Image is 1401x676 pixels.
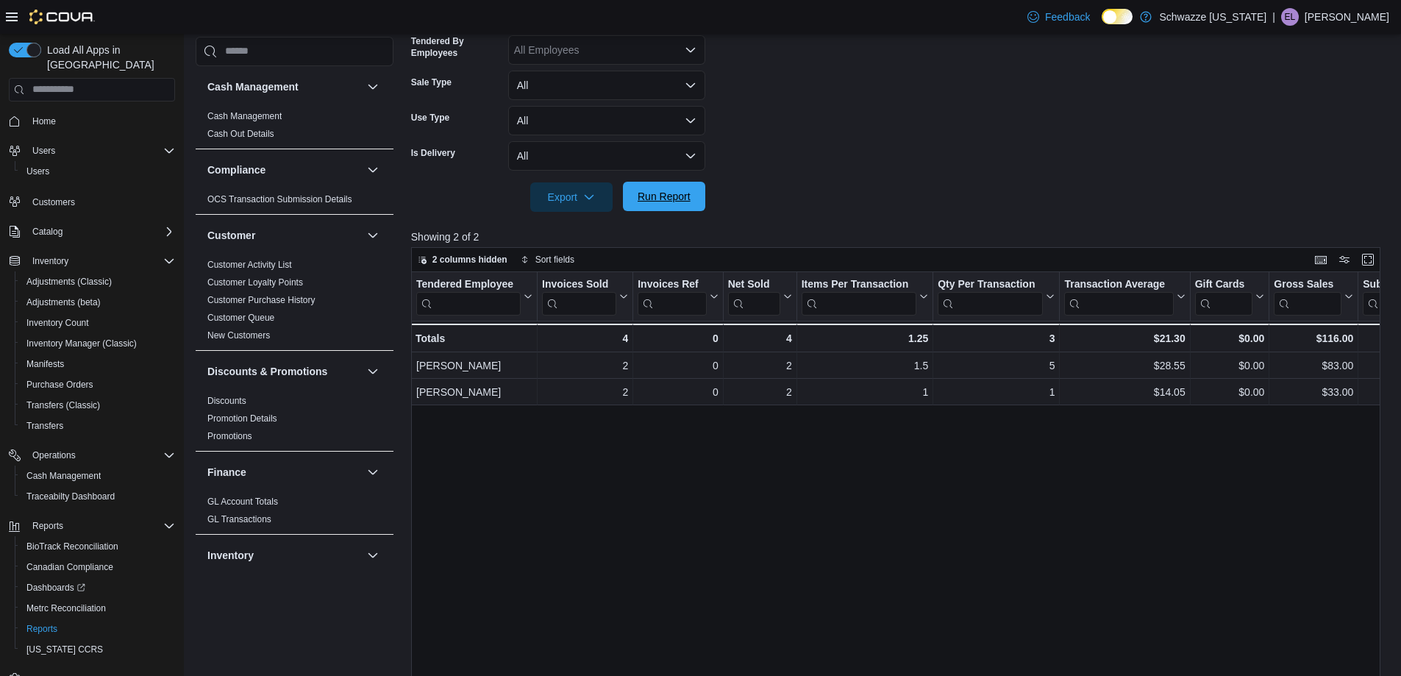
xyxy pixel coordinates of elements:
span: BioTrack Reconciliation [26,541,118,552]
div: Net Sold [727,278,780,292]
a: Reports [21,620,63,638]
span: Users [26,142,175,160]
span: Inventory [26,252,175,270]
span: Catalog [26,223,175,241]
button: Inventory [207,548,361,563]
button: Home [3,110,181,132]
div: [PERSON_NAME] [416,357,532,374]
a: Feedback [1022,2,1096,32]
a: Promotions [207,431,252,441]
a: Adjustments (Classic) [21,273,118,291]
span: Customers [26,192,175,210]
button: Adjustments (beta) [15,292,181,313]
div: $116.00 [1274,330,1353,347]
a: Customer Activity List [207,260,292,270]
div: Items Per Transaction [801,278,916,292]
a: New Customers [207,330,270,341]
span: Canadian Compliance [21,558,175,576]
div: Emily Lostroh [1281,8,1299,26]
div: Tendered Employee [416,278,521,316]
a: Adjustments (beta) [21,293,107,311]
span: Cash Management [207,110,282,122]
button: All [508,106,705,135]
span: Reports [21,620,175,638]
div: Discounts & Promotions [196,392,393,451]
button: Display options [1336,251,1353,268]
div: Customer [196,256,393,350]
button: Transaction Average [1064,278,1185,316]
span: EL [1285,8,1296,26]
span: Promotions [207,430,252,442]
div: 1.5 [802,357,929,374]
label: Is Delivery [411,147,455,159]
div: Transaction Average [1064,278,1173,316]
div: $0.00 [1194,357,1264,374]
span: 2 columns hidden [432,254,507,266]
button: Users [3,140,181,161]
span: Run Report [638,189,691,204]
div: Invoices Ref [638,278,706,316]
p: | [1272,8,1275,26]
span: Inventory [32,255,68,267]
button: Adjustments (Classic) [15,271,181,292]
div: Gross Sales [1274,278,1341,316]
div: 1.25 [801,330,928,347]
h3: Discounts & Promotions [207,364,327,379]
button: Metrc Reconciliation [15,598,181,619]
a: Customer Queue [207,313,274,323]
button: Invoices Sold [542,278,628,316]
div: Gift Cards [1194,278,1252,292]
a: BioTrack Reconciliation [21,538,124,555]
span: Metrc Reconciliation [21,599,175,617]
div: 3 [938,330,1055,347]
div: Invoices Sold [542,278,616,316]
a: Traceabilty Dashboard [21,488,121,505]
button: Sort fields [515,251,580,268]
span: Transfers [26,420,63,432]
span: Adjustments (beta) [26,296,101,308]
a: Discounts [207,396,246,406]
button: Run Report [623,182,705,211]
div: Compliance [196,191,393,214]
a: Promotion Details [207,413,277,424]
span: Customer Purchase History [207,294,316,306]
span: Cash Management [26,470,101,482]
span: Catalog [32,226,63,238]
span: Adjustments (Classic) [26,276,112,288]
button: Keyboard shortcuts [1312,251,1330,268]
p: [PERSON_NAME] [1305,8,1389,26]
div: Invoices Sold [542,278,616,292]
span: Customers [32,196,75,208]
button: Catalog [26,223,68,241]
span: Users [32,145,55,157]
input: Dark Mode [1102,9,1133,24]
span: Discounts [207,395,246,407]
button: Users [15,161,181,182]
span: Load All Apps in [GEOGRAPHIC_DATA] [41,43,175,72]
div: $0.00 [1194,330,1264,347]
button: Finance [364,463,382,481]
span: Inventory Manager (Classic) [26,338,137,349]
a: Cash Management [207,111,282,121]
a: Transfers [21,417,69,435]
button: Compliance [207,163,361,177]
div: Items Per Transaction [801,278,916,316]
button: Gift Cards [1194,278,1264,316]
button: Export [530,182,613,212]
button: Cash Management [15,466,181,486]
span: Adjustments (beta) [21,293,175,311]
span: OCS Transaction Submission Details [207,193,352,205]
span: Reports [26,623,57,635]
button: Net Sold [727,278,791,316]
span: Home [26,112,175,130]
label: Sale Type [411,77,452,88]
button: Inventory [364,547,382,564]
a: Customer Purchase History [207,295,316,305]
span: Inventory Count [21,314,175,332]
div: Totals [416,330,532,347]
button: Reports [26,517,69,535]
div: 2 [728,383,792,401]
div: Gift Card Sales [1194,278,1252,316]
img: Cova [29,10,95,24]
